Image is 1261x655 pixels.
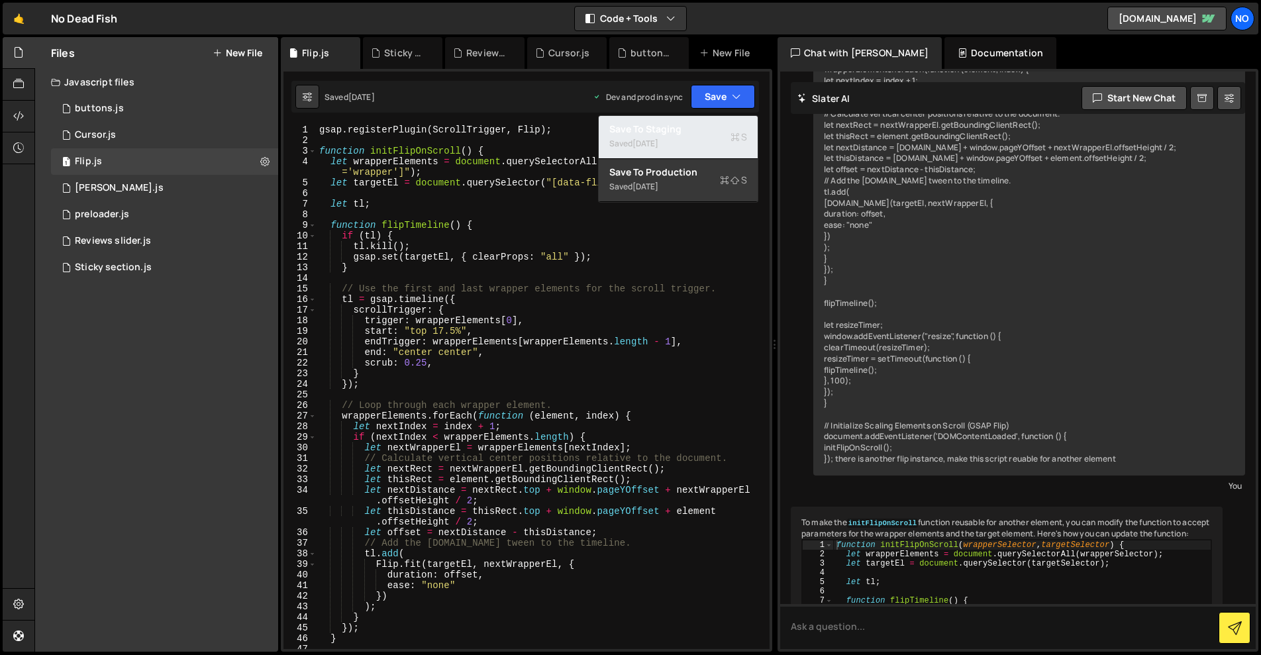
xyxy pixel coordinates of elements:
div: 14 [283,273,317,283]
div: Saved [609,136,747,152]
div: 2 [283,135,317,146]
span: S [731,130,747,144]
span: S [720,174,747,187]
button: Start new chat [1082,86,1187,110]
div: Save to Staging [609,123,747,136]
div: 16497/45250.js [51,254,278,281]
div: buttons.js [75,103,124,115]
div: 5 [803,578,833,587]
div: Saved [325,91,375,103]
div: 45 [283,623,317,633]
div: [DATE] [632,138,658,149]
div: 34 [283,485,317,506]
div: New File [699,46,755,60]
div: Saved [609,179,747,195]
code: initFlipOnScroll [847,519,918,528]
div: Chat with [PERSON_NAME] [778,37,942,69]
div: Save to Production [609,166,747,179]
div: 44 [283,612,317,623]
div: 9 [283,220,317,230]
div: 33 [283,474,317,485]
div: 46 [283,633,317,644]
div: Cursor.js [75,129,116,141]
div: Dev and prod in sync [593,91,683,103]
div: Sticky section.js [384,46,427,60]
div: 4 [803,568,833,578]
h2: Slater AI [797,92,850,105]
div: 16 [283,294,317,305]
div: Sticky section.js [75,262,152,274]
div: Documentation [944,37,1056,69]
button: Save [691,85,755,109]
div: 32 [283,464,317,474]
div: Reviews slider.js [75,235,151,247]
div: 10 [283,230,317,241]
div: 16497/44844.js [51,201,278,228]
div: 7 [283,199,317,209]
div: 38 [283,548,317,559]
div: You [817,479,1242,493]
div: 16497/44764.js [51,228,278,254]
div: Reviews slider.js [466,46,509,60]
div: 24 [283,379,317,389]
div: No Dead Fish [51,11,117,26]
div: 8 [283,209,317,220]
div: 26 [283,400,317,411]
div: 13 [283,262,317,273]
button: Save to ProductionS Saved[DATE] [599,159,758,202]
button: New File [213,48,262,58]
div: 4 [283,156,317,177]
div: Flip.js [302,46,329,60]
div: 22 [283,358,317,368]
div: 16497/45631.js [51,95,278,122]
div: Javascript files [35,69,278,95]
div: 1 [803,540,833,550]
div: 40 [283,570,317,580]
div: 3 [803,559,833,568]
button: Code + Tools [575,7,686,30]
div: Cursor.js [548,46,589,60]
div: 5 [283,177,317,188]
div: 18 [283,315,317,326]
div: 17 [283,305,317,315]
div: 16497/44761.js [51,175,278,201]
div: 11 [283,241,317,252]
div: 39 [283,559,317,570]
div: 6 [283,188,317,199]
div: 12 [283,252,317,262]
div: 20 [283,336,317,347]
div: 19 [283,326,317,336]
div: 41 [283,580,317,591]
div: 16497/44733.js [51,148,278,175]
div: 27 [283,411,317,421]
div: 6 [803,587,833,596]
div: buttons.js [630,46,673,60]
div: preloader.js [75,209,129,221]
div: [PERSON_NAME].js [75,182,164,194]
h2: Files [51,46,75,60]
div: 25 [283,389,317,400]
div: 3 [283,146,317,156]
button: Save to StagingS Saved[DATE] [599,116,758,159]
div: 7 [803,596,833,605]
a: No [1231,7,1254,30]
div: 37 [283,538,317,548]
div: 42 [283,591,317,601]
div: 15 [283,283,317,294]
div: 2 [803,550,833,559]
div: 21 [283,347,317,358]
a: [DOMAIN_NAME] [1107,7,1227,30]
div: 29 [283,432,317,442]
div: 16497/44826.js [51,122,278,148]
div: [DATE] [632,181,658,192]
div: 30 [283,442,317,453]
div: 31 [283,453,317,464]
div: 43 [283,601,317,612]
div: [DATE] [348,91,375,103]
a: 🤙 [3,3,35,34]
div: 36 [283,527,317,538]
div: Flip.js [75,156,102,168]
span: 1 [62,158,70,168]
div: 35 [283,506,317,527]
